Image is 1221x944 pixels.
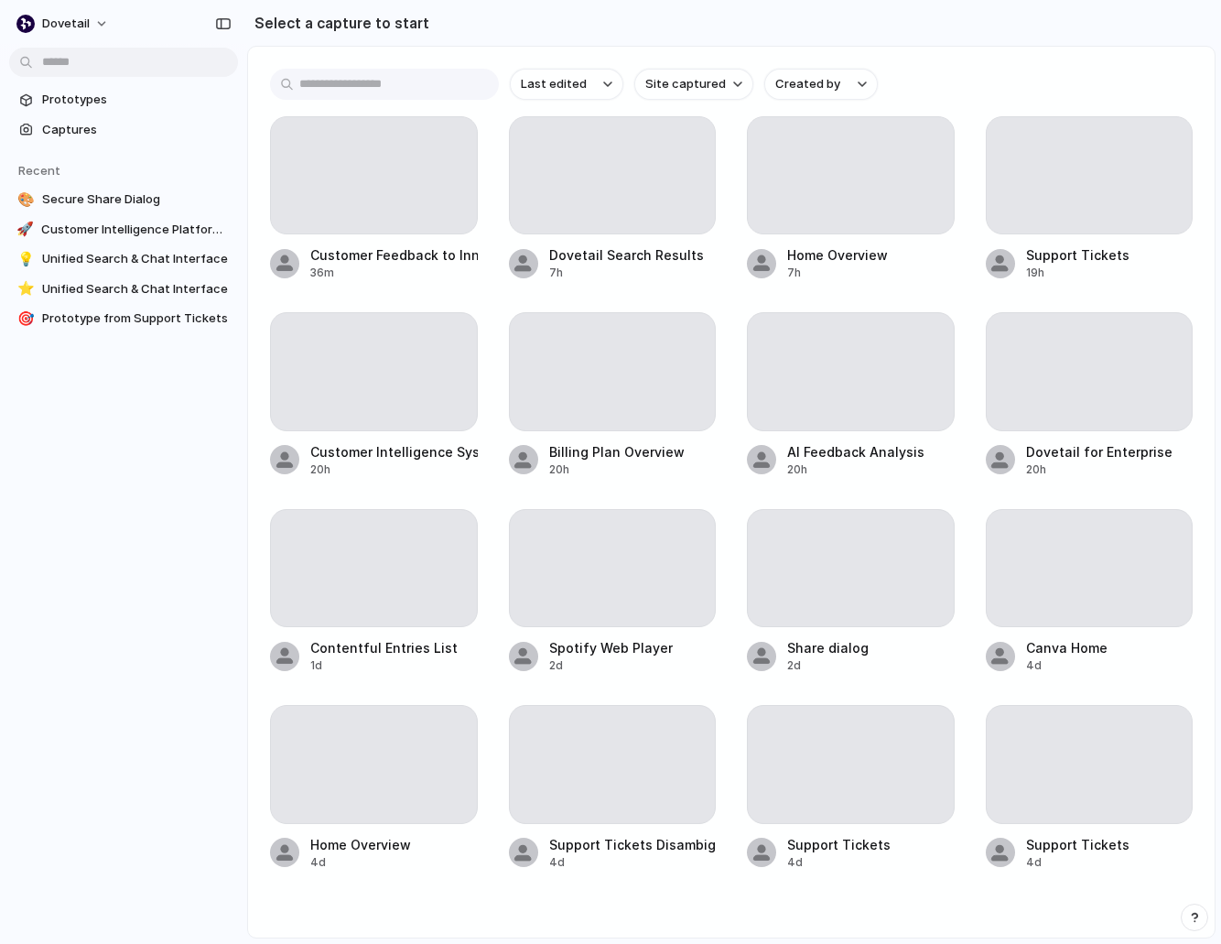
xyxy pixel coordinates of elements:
[16,309,35,328] div: 🎯
[16,280,35,298] div: ⭐
[310,442,478,461] div: Customer Intelligence System
[787,835,891,854] div: Support Tickets
[310,245,478,265] div: Customer Feedback to Innovation
[549,638,673,657] div: Spotify Web Player
[764,69,878,100] button: Created by
[310,461,478,478] div: 20h
[42,15,90,33] span: dovetail
[787,657,869,674] div: 2d
[787,245,888,265] div: Home Overview
[775,75,840,93] span: Created by
[310,638,458,657] div: Contentful Entries List
[1026,245,1129,265] div: Support Tickets
[16,250,35,268] div: 💡
[521,75,587,93] span: Last edited
[42,91,231,109] span: Prototypes
[310,657,458,674] div: 1d
[549,265,704,281] div: 7h
[645,75,726,93] span: Site captured
[787,265,888,281] div: 7h
[9,276,238,303] a: ⭐Unified Search & Chat Interface
[1026,638,1108,657] div: Canva Home
[310,835,411,854] div: Home Overview
[9,186,238,213] a: 🎨Secure Share Dialog
[1026,854,1129,871] div: 4d
[549,835,717,854] div: Support Tickets Disambiguation
[16,190,35,209] div: 🎨
[310,854,411,871] div: 4d
[9,245,238,273] a: 💡Unified Search & Chat Interface
[549,461,685,478] div: 20h
[41,221,231,239] span: Customer Intelligence Platform Overview
[1026,657,1108,674] div: 4d
[9,305,238,332] a: 🎯Prototype from Support Tickets
[1026,835,1129,854] div: Support Tickets
[1026,461,1172,478] div: 20h
[510,69,623,100] button: Last edited
[9,9,118,38] button: dovetail
[634,69,753,100] button: Site captured
[9,116,238,144] a: Captures
[9,216,238,244] a: 🚀Customer Intelligence Platform Overview
[310,265,478,281] div: 36m
[787,638,869,657] div: Share dialog
[16,221,34,239] div: 🚀
[42,190,231,209] span: Secure Share Dialog
[787,442,924,461] div: AI Feedback Analysis
[549,854,717,871] div: 4d
[1026,265,1129,281] div: 19h
[1026,442,1172,461] div: Dovetail for Enterprise
[549,442,685,461] div: Billing Plan Overview
[42,121,231,139] span: Captures
[787,854,891,871] div: 4d
[18,163,60,178] span: Recent
[549,245,704,265] div: Dovetail Search Results
[42,250,231,268] span: Unified Search & Chat Interface
[42,309,231,328] span: Prototype from Support Tickets
[247,12,429,34] h2: Select a capture to start
[549,657,673,674] div: 2d
[42,280,231,298] span: Unified Search & Chat Interface
[9,86,238,114] a: Prototypes
[787,461,924,478] div: 20h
